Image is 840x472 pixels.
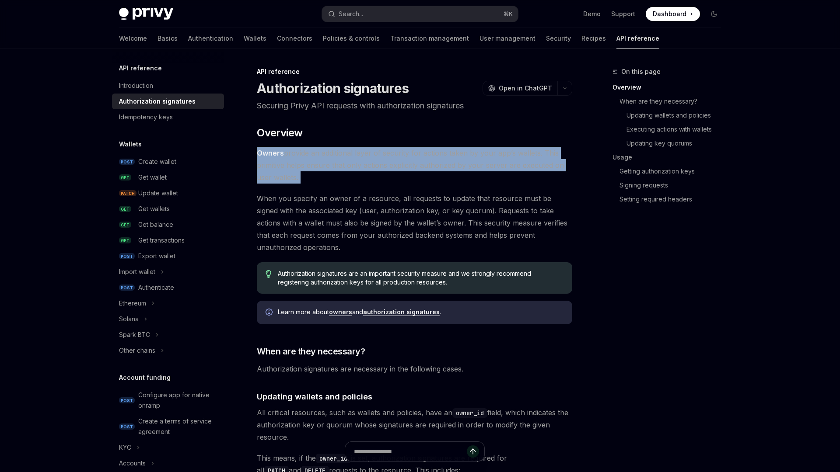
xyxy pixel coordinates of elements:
[277,28,312,49] a: Connectors
[257,126,302,140] span: Overview
[138,188,178,198] div: Update wallet
[653,10,686,18] span: Dashboard
[119,206,131,212] span: GET
[112,94,224,109] a: Authorization signatures
[467,445,479,458] button: Send message
[112,295,224,311] button: Toggle Ethereum section
[112,455,224,471] button: Toggle Accounts section
[612,122,728,136] a: Executing actions with wallets
[257,67,572,76] div: API reference
[612,164,728,178] a: Getting authorization keys
[157,28,178,49] a: Basics
[112,440,224,455] button: Toggle KYC section
[612,178,728,192] a: Signing requests
[363,308,440,316] a: authorization signatures
[119,345,155,356] div: Other chains
[138,390,219,411] div: Configure app for native onramp
[329,308,352,316] a: owners
[112,264,224,280] button: Toggle Import wallet section
[112,311,224,327] button: Toggle Solana section
[119,222,131,228] span: GET
[257,363,572,375] span: Authorization signatures are necessary in the following cases.
[323,28,380,49] a: Policies & controls
[266,309,274,317] svg: Info
[257,345,365,357] span: When are they necessary?
[119,330,150,340] div: Spark BTC
[119,442,131,453] div: KYC
[188,28,233,49] a: Authentication
[138,235,185,246] div: Get transactions
[138,204,170,214] div: Get wallets
[112,217,224,233] a: GETGet balance
[390,28,469,49] a: Transaction management
[612,108,728,122] a: Updating wallets and policies
[119,112,173,122] div: Idempotency keys
[112,170,224,185] a: GETGet wallet
[257,192,572,253] span: When you specify an owner of a resource, all requests to update that resource must be signed with...
[504,10,513,17] span: ⌘ K
[138,282,174,293] div: Authenticate
[112,233,224,248] a: GETGet transactions
[278,269,563,287] span: Authorization signatures are an important security measure and we strongly recommend registering ...
[138,416,219,437] div: Create a terms of service agreement
[112,248,224,264] a: POSTExport wallet
[257,149,284,158] a: Owners
[257,147,572,184] span: provide an additional layer of security for actions taken by your app’s wallets. This primitive h...
[112,413,224,440] a: POSTCreate a terms of service agreement
[119,139,142,149] h5: Wallets
[546,28,571,49] a: Security
[583,10,601,18] a: Demo
[112,78,224,94] a: Introduction
[483,81,557,96] button: Open in ChatGPT
[612,136,728,150] a: Updating key quorums
[612,80,728,94] a: Overview
[257,406,572,443] span: All critical resources, such as wallets and policies, have an field, which indicates the authoriz...
[119,253,135,260] span: POST
[112,387,224,413] a: POSTConfigure app for native onramp
[138,219,173,230] div: Get balance
[119,80,153,91] div: Introduction
[646,7,700,21] a: Dashboard
[112,201,224,217] a: GETGet wallets
[479,28,535,49] a: User management
[257,391,372,403] span: Updating wallets and policies
[707,7,721,21] button: Toggle dark mode
[112,109,224,125] a: Idempotency keys
[112,154,224,170] a: POSTCreate wallet
[112,185,224,201] a: PATCHUpdate wallet
[119,96,196,107] div: Authorization signatures
[119,423,135,430] span: POST
[119,159,135,165] span: POST
[339,9,363,19] div: Search...
[354,442,467,461] input: Ask a question...
[119,63,162,73] h5: API reference
[119,28,147,49] a: Welcome
[112,327,224,343] button: Toggle Spark BTC section
[119,372,171,383] h5: Account funding
[119,314,139,324] div: Solana
[119,298,146,309] div: Ethereum
[499,84,552,93] span: Open in ChatGPT
[278,308,563,316] span: Learn more about and .
[611,10,635,18] a: Support
[119,458,146,469] div: Accounts
[138,156,176,167] div: Create wallet
[119,397,135,404] span: POST
[119,190,136,197] span: PATCH
[452,408,487,418] code: owner_id
[257,80,409,96] h1: Authorization signatures
[119,285,135,291] span: POST
[266,270,272,278] svg: Tip
[257,100,572,112] p: Securing Privy API requests with authorization signatures
[612,192,728,206] a: Setting required headers
[119,237,131,244] span: GET
[612,94,728,108] a: When are they necessary?
[244,28,266,49] a: Wallets
[322,6,518,22] button: Open search
[612,150,728,164] a: Usage
[119,174,131,181] span: GET
[119,8,173,20] img: dark logo
[581,28,606,49] a: Recipes
[621,66,661,77] span: On this page
[119,267,155,277] div: Import wallet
